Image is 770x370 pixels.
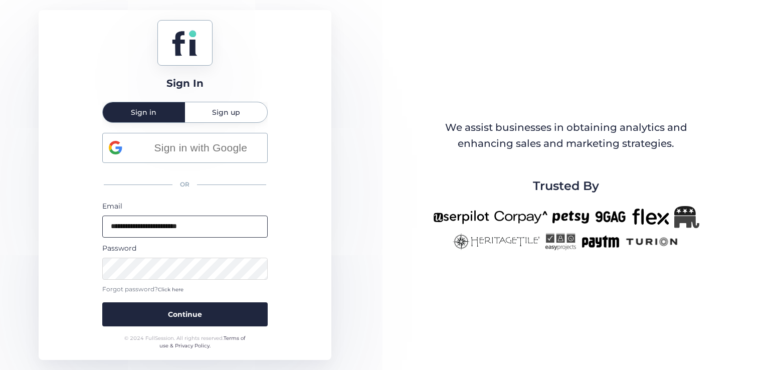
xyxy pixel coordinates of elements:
[102,285,268,294] div: Forgot password?
[632,206,669,228] img: flex-new.png
[581,233,620,250] img: paytm-new.png
[102,302,268,326] button: Continue
[533,176,599,196] span: Trusted By
[168,309,202,320] span: Continue
[102,243,268,254] div: Password
[140,139,261,156] span: Sign in with Google
[494,206,547,228] img: corpay-new.png
[545,233,576,250] img: easyprojects-new.png
[166,76,204,91] div: Sign In
[552,206,589,228] img: petsy-new.png
[453,233,540,250] img: heritagetile-new.png
[594,206,627,228] img: 9gag-new.png
[131,109,156,116] span: Sign in
[102,174,268,196] div: OR
[102,201,268,212] div: Email
[120,334,250,350] div: © 2024 FullSession. All rights reserved.
[212,109,240,116] span: Sign up
[434,120,698,151] div: We assist businesses in obtaining analytics and enhancing sales and marketing strategies.
[433,206,489,228] img: userpilot-new.png
[625,233,679,250] img: turion-new.png
[674,206,699,228] img: Republicanlogo-bw.png
[158,286,183,293] span: Click here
